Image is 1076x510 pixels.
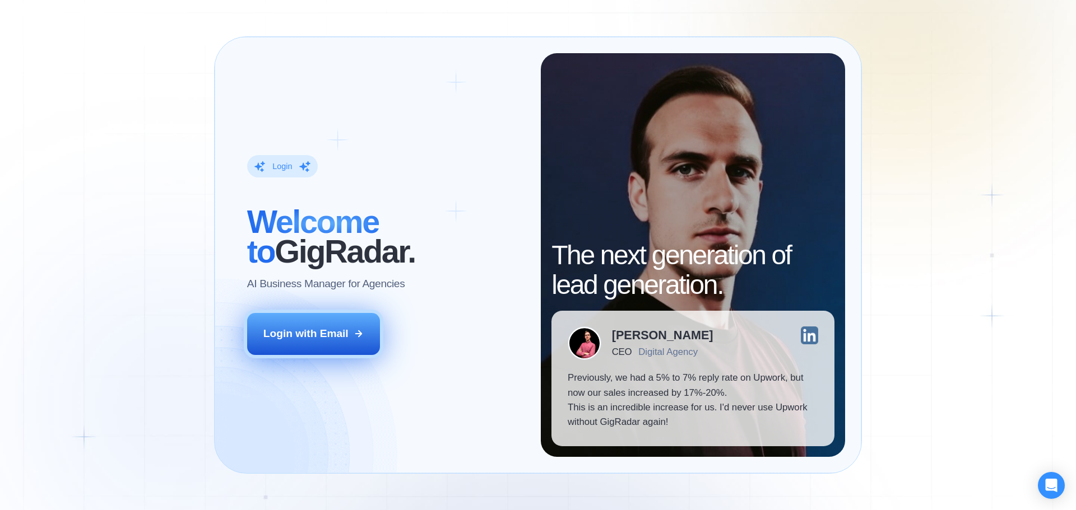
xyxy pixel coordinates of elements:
button: Login with Email [247,313,381,354]
h2: The next generation of lead generation. [551,241,834,300]
div: Login [272,161,292,172]
h2: ‍ GigRadar. [247,207,525,266]
div: Open Intercom Messenger [1038,472,1065,499]
div: [PERSON_NAME] [612,329,713,341]
p: AI Business Manager for Agencies [247,277,405,291]
span: Welcome to [247,204,379,269]
div: Digital Agency [638,347,698,357]
div: CEO [612,347,632,357]
p: Previously, we had a 5% to 7% reply rate on Upwork, but now our sales increased by 17%-20%. This ... [568,371,818,430]
div: Login with Email [263,326,349,341]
